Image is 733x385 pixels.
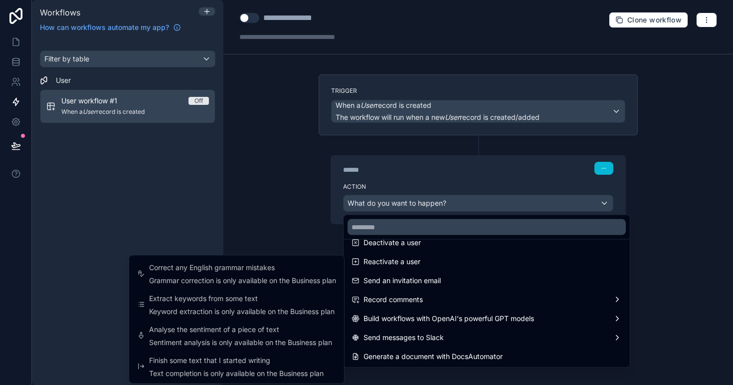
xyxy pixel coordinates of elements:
[364,294,423,306] span: Record comments
[364,313,534,325] span: Build workflows with OpenAI's powerful GPT models
[364,275,441,287] span: Send an invitation email
[149,324,332,336] span: Analyse the sentiment of a piece of text
[149,293,335,305] span: Extract keywords from some text
[149,276,336,286] span: Grammar correction is only available on the Business plan
[149,338,332,348] span: Sentiment analysis is only available on the Business plan
[149,307,335,317] span: Keyword extraction is only available on the Business plan
[149,355,324,367] span: Finish some text that I started writing
[364,237,421,249] span: Deactivate a user
[364,351,503,363] span: Generate a document with DocsAutomator
[149,369,324,379] span: Text completion is only available on the Business plan
[364,256,420,268] span: Reactivate a user
[149,262,336,274] span: Correct any English grammar mistakes
[364,332,444,344] span: Send messages to Slack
